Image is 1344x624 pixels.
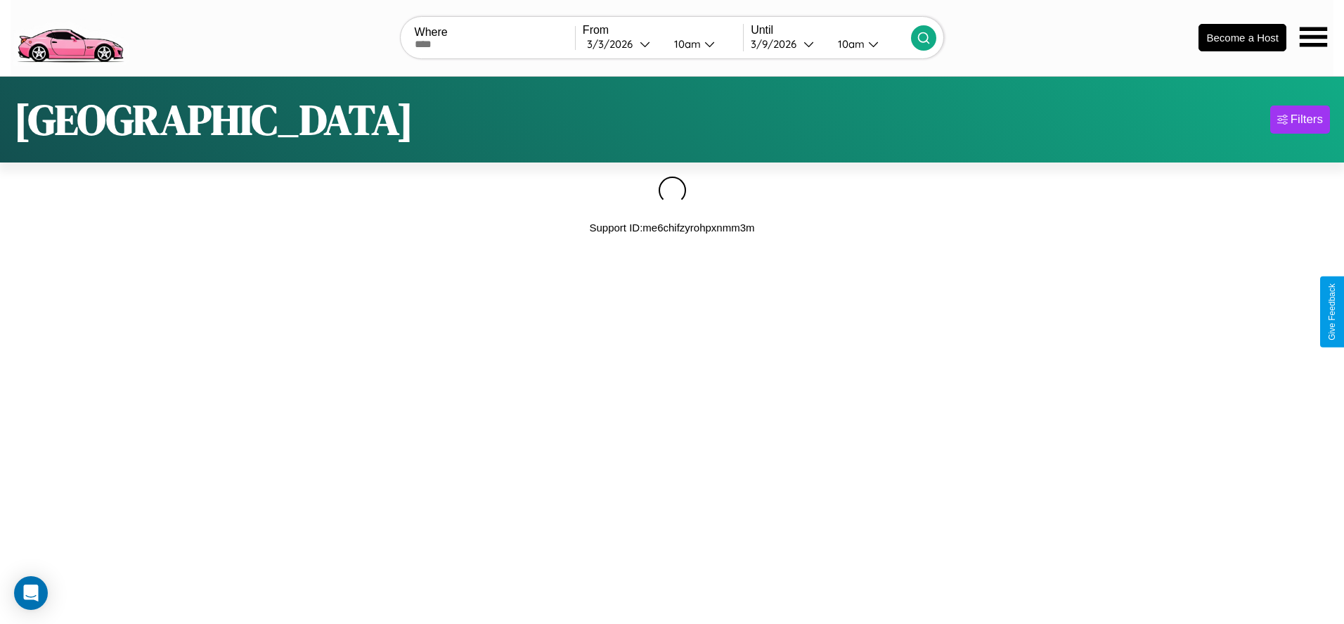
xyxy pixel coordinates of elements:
[14,91,413,148] h1: [GEOGRAPHIC_DATA]
[1270,106,1330,134] button: Filters
[667,37,704,51] div: 10am
[583,24,743,37] label: From
[831,37,868,51] div: 10am
[1291,113,1323,127] div: Filters
[14,576,48,610] div: Open Intercom Messenger
[1327,284,1337,340] div: Give Feedback
[583,37,663,51] button: 3/3/2026
[11,7,129,66] img: logo
[415,26,575,39] label: Where
[751,37,803,51] div: 3 / 9 / 2026
[751,24,911,37] label: Until
[589,218,754,237] p: Support ID: me6chifzyrohpxnmm3m
[587,37,640,51] div: 3 / 3 / 2026
[663,37,743,51] button: 10am
[1198,24,1286,51] button: Become a Host
[827,37,911,51] button: 10am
